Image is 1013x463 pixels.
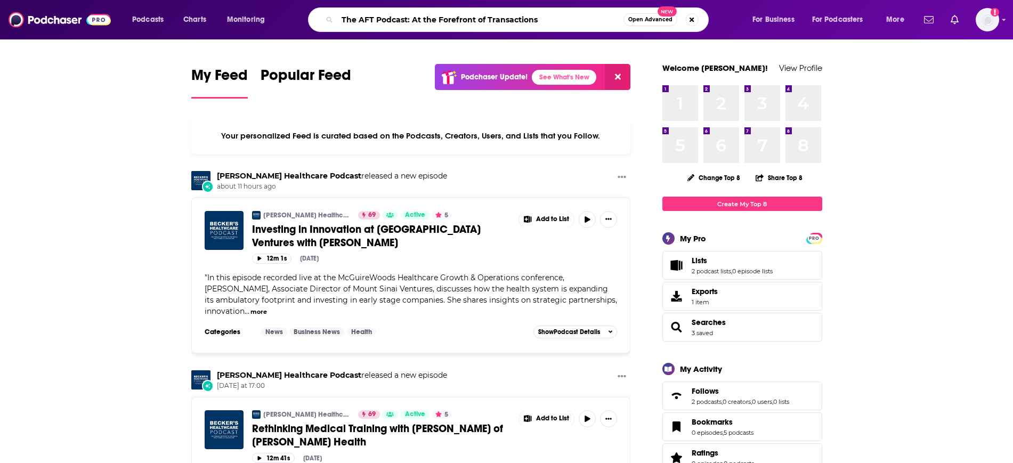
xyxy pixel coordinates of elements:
a: See What's New [532,70,596,85]
img: Rethinking Medical Training with Dr. Sylvester Youlo of Phelps Health [205,410,244,449]
a: Show notifications dropdown [946,11,963,29]
button: ShowPodcast Details [533,326,618,338]
a: 2 podcast lists [692,267,731,275]
span: 69 [368,409,376,420]
a: 0 episode lists [732,267,773,275]
p: Podchaser Update! [461,72,528,82]
span: Charts [183,12,206,27]
span: Show Podcast Details [538,328,600,336]
span: New [658,6,677,17]
a: 3 saved [692,329,713,337]
a: View Profile [779,63,822,73]
span: Logged in as notablypr2 [976,8,999,31]
span: about 11 hours ago [217,182,447,191]
span: Searches [662,313,822,342]
span: Active [405,409,425,420]
span: Add to List [536,215,569,223]
span: For Business [752,12,795,27]
a: Active [401,211,429,220]
span: Lists [662,251,822,280]
button: Show profile menu [976,8,999,31]
span: Lists [692,256,707,265]
svg: Add a profile image [991,8,999,17]
span: , [772,398,773,405]
button: open menu [745,11,808,28]
span: Active [405,210,425,221]
span: Open Advanced [628,17,672,22]
span: Investing in Innovation at [GEOGRAPHIC_DATA] Ventures with [PERSON_NAME] [252,223,481,249]
span: Exports [692,287,718,296]
button: Change Top 8 [681,171,747,184]
img: Becker’s Healthcare Podcast [252,211,261,220]
a: Exports [662,282,822,311]
a: 0 users [752,398,772,405]
span: , [722,398,723,405]
div: Search podcasts, credits, & more... [318,7,719,32]
input: Search podcasts, credits, & more... [337,11,623,28]
button: open menu [879,11,918,28]
button: Share Top 8 [755,167,803,188]
span: , [731,267,732,275]
a: Searches [666,320,687,335]
span: Ratings [692,448,718,458]
a: Follows [692,386,789,396]
button: Show More Button [519,410,574,427]
div: My Pro [680,233,706,243]
div: Your personalized Feed is curated based on the Podcasts, Creators, Users, and Lists that you Follow. [191,118,631,154]
span: , [751,398,752,405]
a: 5 podcasts [724,429,753,436]
button: Open AdvancedNew [623,13,677,26]
div: [DATE] [303,454,322,462]
button: Show More Button [600,211,617,228]
a: Business News [289,328,344,336]
button: open menu [125,11,177,28]
a: Ratings [692,448,754,458]
a: Bookmarks [692,417,753,427]
img: Podchaser - Follow, Share and Rate Podcasts [9,10,111,30]
span: " [205,273,617,316]
span: 1 item [692,298,718,306]
h3: released a new episode [217,370,447,380]
span: Add to List [536,415,569,423]
a: Charts [176,11,213,28]
span: [DATE] at 17:00 [217,381,447,391]
a: Create My Top 8 [662,197,822,211]
img: Becker’s Healthcare Podcast [252,410,261,419]
h3: released a new episode [217,171,447,181]
a: Rethinking Medical Training with [PERSON_NAME] of [PERSON_NAME] Health [252,422,511,449]
a: Bookmarks [666,419,687,434]
h3: Categories [205,328,253,336]
a: Becker’s Healthcare Podcast [217,171,361,181]
span: Bookmarks [662,412,822,441]
button: more [250,307,267,316]
a: My Feed [191,66,248,99]
button: Show More Button [519,211,574,228]
span: Popular Feed [261,66,351,91]
span: Follows [692,386,719,396]
img: User Profile [976,8,999,31]
a: 69 [358,410,380,419]
span: Follows [662,381,822,410]
a: 69 [358,211,380,220]
span: More [886,12,904,27]
a: Lists [692,256,773,265]
button: Show More Button [613,171,630,184]
button: open menu [220,11,279,28]
div: New Episode [202,181,214,192]
a: [PERSON_NAME] Healthcare Podcast [263,410,351,419]
a: Popular Feed [261,66,351,99]
a: News [261,328,287,336]
button: 5 [432,211,451,220]
span: PRO [808,234,821,242]
img: Investing in Innovation at Mount Sinai Ventures with Nina Williams [205,211,244,250]
button: 12m 1s [252,254,291,264]
button: Show More Button [600,410,617,427]
a: Lists [666,258,687,273]
a: Searches [692,318,726,327]
span: Monitoring [227,12,265,27]
img: Becker’s Healthcare Podcast [191,370,210,389]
